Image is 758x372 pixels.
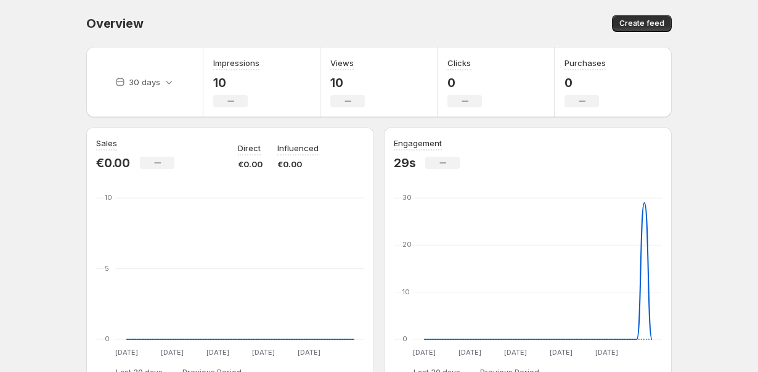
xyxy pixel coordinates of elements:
text: [DATE] [550,348,573,357]
p: 10 [330,75,365,90]
text: [DATE] [413,348,436,357]
text: [DATE] [161,348,184,357]
p: 0 [447,75,482,90]
p: 0 [564,75,606,90]
h3: Impressions [213,57,259,69]
button: Create feed [612,15,672,32]
p: Influenced [277,142,319,154]
text: 10 [402,287,410,296]
p: Direct [238,142,261,154]
text: [DATE] [206,348,229,357]
p: 10 [213,75,259,90]
text: [DATE] [458,348,481,357]
h3: Views [330,57,354,69]
text: 0 [105,334,110,343]
h3: Purchases [564,57,606,69]
text: 30 [402,193,412,202]
text: [DATE] [504,348,527,357]
p: €0.00 [96,155,130,170]
text: [DATE] [595,348,618,357]
h3: Clicks [447,57,471,69]
text: 10 [105,193,112,202]
span: Overview [86,16,143,31]
h3: Engagement [394,137,442,149]
text: [DATE] [115,348,138,357]
p: 29s [394,155,415,170]
text: [DATE] [298,348,320,357]
h3: Sales [96,137,117,149]
text: 0 [402,334,407,343]
text: 20 [402,240,412,249]
text: [DATE] [252,348,275,357]
p: €0.00 [238,158,263,170]
text: 5 [105,264,109,273]
p: 30 days [129,76,160,88]
p: €0.00 [277,158,319,170]
span: Create feed [619,19,664,28]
